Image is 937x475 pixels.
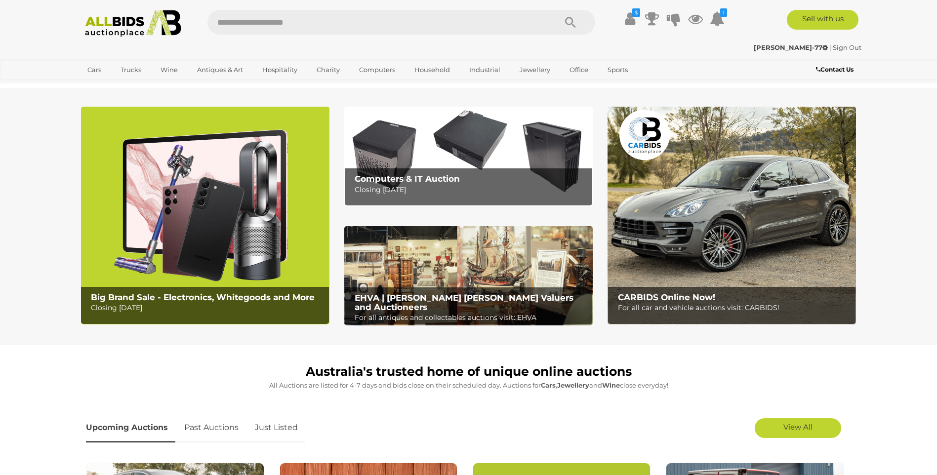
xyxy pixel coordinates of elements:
[154,62,184,78] a: Wine
[608,107,856,324] img: CARBIDS Online Now!
[563,62,595,78] a: Office
[81,78,164,94] a: [GEOGRAPHIC_DATA]
[310,62,346,78] a: Charity
[618,292,715,302] b: CARBIDS Online Now!
[177,413,246,442] a: Past Auctions
[601,62,634,78] a: Sports
[463,62,507,78] a: Industrial
[754,43,828,51] strong: [PERSON_NAME]-77
[355,312,587,324] p: For all antiques and collectables auctions visit: EHVA
[408,62,456,78] a: Household
[86,380,852,391] p: All Auctions are listed for 4-7 days and bids close on their scheduled day. Auctions for , and cl...
[829,43,831,51] span: |
[755,418,841,438] a: View All
[86,365,852,379] h1: Australia's trusted home of unique online auctions
[787,10,858,30] a: Sell with us
[355,174,460,184] b: Computers & IT Auction
[513,62,557,78] a: Jewellery
[355,293,573,312] b: EHVA | [PERSON_NAME] [PERSON_NAME] Valuers and Auctioneers
[816,64,856,75] a: Contact Us
[114,62,148,78] a: Trucks
[191,62,249,78] a: Antiques & Art
[91,302,324,314] p: Closing [DATE]
[86,413,175,442] a: Upcoming Auctions
[344,107,593,206] img: Computers & IT Auction
[632,8,640,17] i: $
[247,413,305,442] a: Just Listed
[344,226,593,326] img: EHVA | Evans Hastings Valuers and Auctioneers
[557,381,589,389] strong: Jewellery
[710,10,725,28] a: 1
[81,107,329,324] a: Big Brand Sale - Electronics, Whitegoods and More Big Brand Sale - Electronics, Whitegoods and Mo...
[816,66,854,73] b: Contact Us
[344,226,593,326] a: EHVA | Evans Hastings Valuers and Auctioneers EHVA | [PERSON_NAME] [PERSON_NAME] Valuers and Auct...
[81,62,108,78] a: Cars
[355,184,587,196] p: Closing [DATE]
[783,422,813,432] span: View All
[256,62,304,78] a: Hospitality
[623,10,638,28] a: $
[754,43,829,51] a: [PERSON_NAME]-77
[541,381,556,389] strong: Cars
[80,10,187,37] img: Allbids.com.au
[81,107,329,324] img: Big Brand Sale - Electronics, Whitegoods and More
[602,381,620,389] strong: Wine
[618,302,851,314] p: For all car and vehicle auctions visit: CARBIDS!
[833,43,861,51] a: Sign Out
[344,107,593,206] a: Computers & IT Auction Computers & IT Auction Closing [DATE]
[608,107,856,324] a: CARBIDS Online Now! CARBIDS Online Now! For all car and vehicle auctions visit: CARBIDS!
[353,62,402,78] a: Computers
[546,10,595,35] button: Search
[720,8,727,17] i: 1
[91,292,315,302] b: Big Brand Sale - Electronics, Whitegoods and More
